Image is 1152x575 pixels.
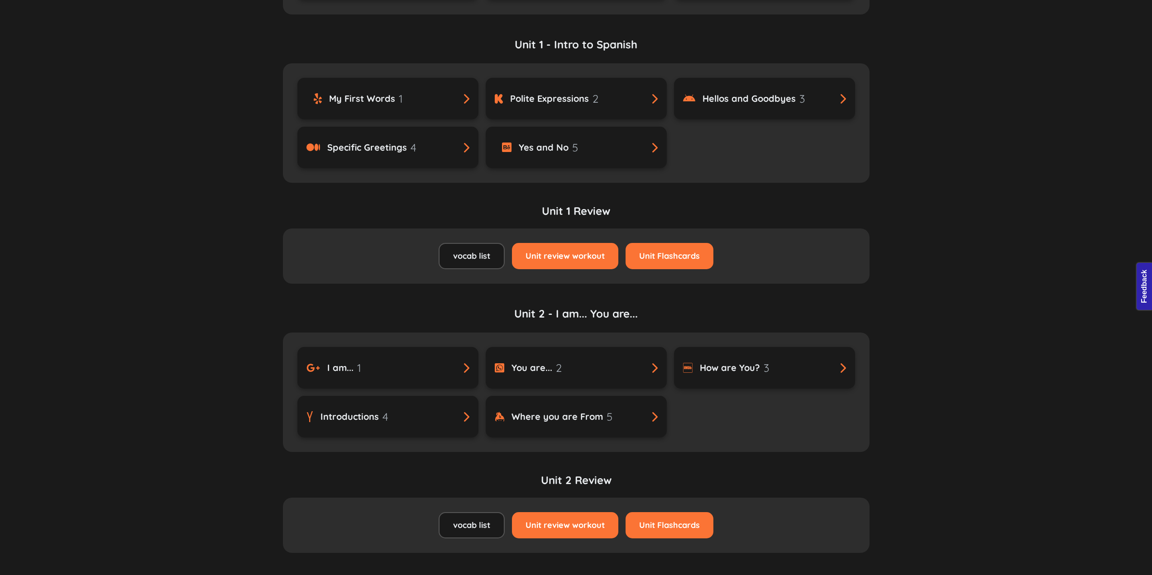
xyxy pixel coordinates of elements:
a: How are You?3 [674,347,855,389]
span: Hellos and Goodbyes [703,92,796,105]
span: Specific Greetings [327,141,407,154]
a: Unit 1 - Intro to Spanish [283,36,870,63]
a: Specific Greetings4 [297,127,478,168]
span: My First Words [329,92,395,105]
button: Feedback [5,3,52,18]
a: vocab list [439,243,505,269]
a: Hellos and Goodbyes3 [674,78,855,119]
a: Unit Flashcards [626,243,713,269]
a: Introductions4 [297,396,478,437]
span: I am... [327,361,354,375]
span: 2 [593,90,598,107]
span: 3 [764,360,770,376]
span: 2 [556,360,562,376]
h4: Unit 2 Review [283,474,870,498]
a: Polite Expressions2 [486,78,667,119]
a: Unit review workout [512,512,618,538]
a: vocab list [439,512,505,538]
span: 3 [799,90,805,107]
a: Unit 2 - I am... You are... [283,305,870,333]
span: Introductions [320,410,379,423]
span: Yes and No [519,141,569,154]
a: My First Words1 [297,78,478,119]
span: How are You? [700,361,760,375]
span: 1 [357,360,361,376]
span: Where you are From [511,410,603,423]
span: Polite Expressions [510,92,589,105]
span: You are... [511,361,552,375]
span: 4 [382,409,388,425]
a: Unit Flashcards [626,512,713,538]
span: 5 [607,409,612,425]
span: 5 [572,139,578,156]
a: Where you are From5 [486,396,667,437]
span: 1 [399,90,403,107]
a: You are...2 [486,347,667,389]
a: Yes and No5 [486,127,667,168]
a: Unit review workout [512,243,618,269]
a: I am...1 [297,347,478,389]
span: 4 [411,139,416,156]
h4: Unit 1 Review [283,204,870,228]
iframe: Ybug feedback widget [1134,261,1152,314]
